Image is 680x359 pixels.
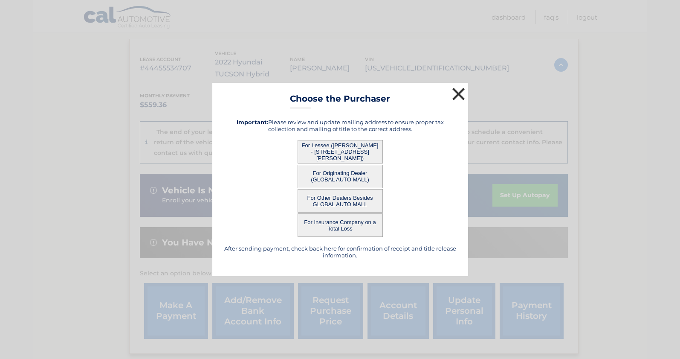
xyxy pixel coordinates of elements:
button: For Lessee ([PERSON_NAME] - [STREET_ADDRESS][PERSON_NAME]) [298,140,383,163]
button: For Originating Dealer (GLOBAL AUTO MALL) [298,165,383,188]
button: × [450,85,467,102]
h3: Choose the Purchaser [290,93,390,108]
h5: Please review and update mailing address to ensure proper tax collection and mailing of title to ... [223,119,457,132]
button: For Insurance Company on a Total Loss [298,213,383,237]
strong: Important: [237,119,268,126]
button: For Other Dealers Besides GLOBAL AUTO MALL [298,189,383,213]
h5: After sending payment, check back here for confirmation of receipt and title release information. [223,245,457,259]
